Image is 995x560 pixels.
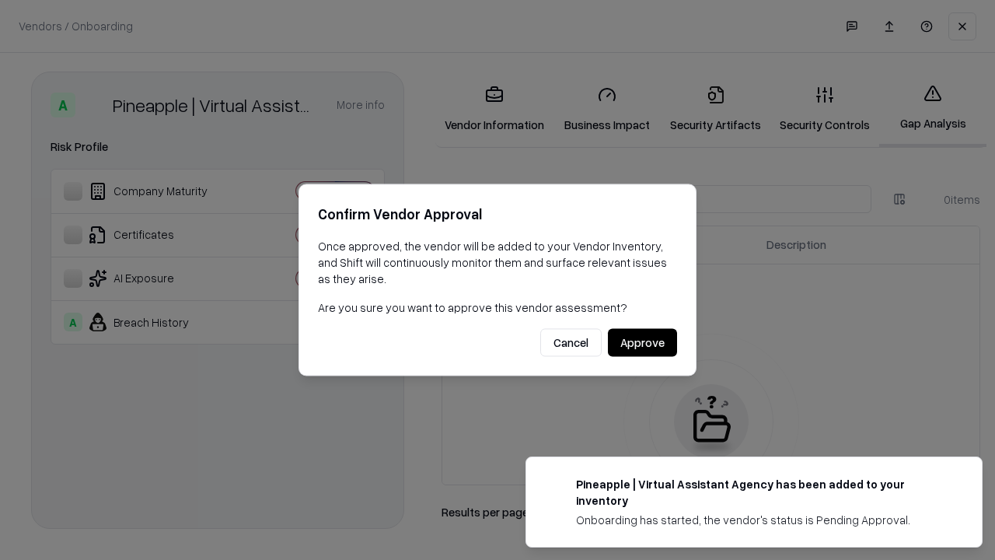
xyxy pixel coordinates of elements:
div: Onboarding has started, the vendor's status is Pending Approval. [576,512,944,528]
button: Approve [608,329,677,357]
h2: Confirm Vendor Approval [318,203,677,226]
img: trypineapple.com [545,476,564,495]
div: Pineapple | Virtual Assistant Agency has been added to your inventory [576,476,944,509]
button: Cancel [540,329,602,357]
p: Are you sure you want to approve this vendor assessment? [318,299,677,316]
p: Once approved, the vendor will be added to your Vendor Inventory, and Shift will continuously mon... [318,238,677,287]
